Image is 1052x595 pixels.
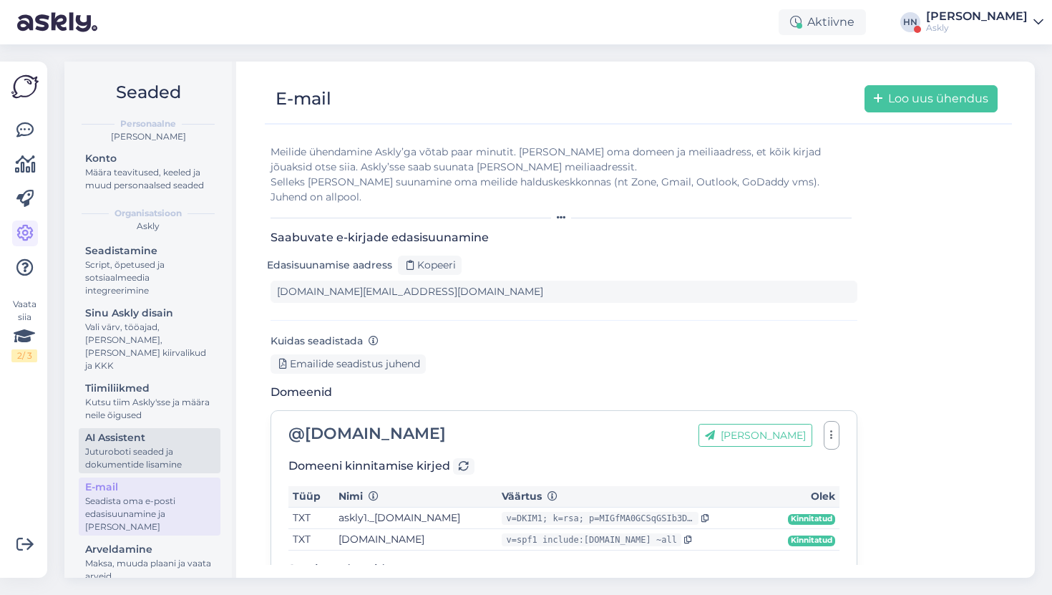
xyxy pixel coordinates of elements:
a: KontoMäära teavitused, keeled ja muud personaalsed seaded [79,149,220,194]
div: [DOMAIN_NAME] [288,426,446,442]
div: Konto [85,151,214,166]
span: Kinnitatud [788,514,835,526]
div: Askly [926,22,1028,34]
th: Olek [769,486,839,508]
div: E-mail [276,85,331,112]
div: Vaata siia [11,298,37,362]
div: Askly [76,220,220,233]
a: TiimiliikmedKutsu tiim Askly'sse ja määra neile õigused [79,379,220,424]
div: Tiimiliikmed [85,381,214,396]
td: TXT [288,529,334,551]
h3: Saatja aadressid [288,562,839,576]
div: [PERSON_NAME] [926,11,1028,22]
a: ArveldamineMaksa, muuda plaani ja vaata arveid [79,540,220,585]
div: Emailide seadistus juhend [271,354,426,374]
h3: Domeeni kinnitamise kirjed [288,458,839,475]
input: 123-support-example@customer-support.askly.me [271,281,857,303]
b: Organisatsioon [115,207,182,220]
img: Askly Logo [11,73,39,100]
h3: Domeenid [271,385,857,399]
div: Seadista oma e-posti edasisuunamine ja [PERSON_NAME] [85,495,214,533]
div: Sinu Askly disain [85,306,214,321]
th: Nimi [334,486,497,508]
div: AI Assistent [85,430,214,445]
div: Maksa, muuda plaani ja vaata arveid [85,557,214,583]
div: [PERSON_NAME] [76,130,220,143]
div: Vali värv, tööajad, [PERSON_NAME], [PERSON_NAME] kiirvalikud ja KKK [85,321,214,372]
div: Määra teavitused, keeled ja muud personaalsed seaded [85,166,214,192]
label: Edasisuunamise aadress [267,258,392,273]
td: askly1._[DOMAIN_NAME] [334,508,497,529]
th: Tüüp [288,486,334,508]
div: Kopeeri [398,256,462,275]
a: [PERSON_NAME]Askly [926,11,1043,34]
div: Kutsu tiim Askly'sse ja määra neile õigused [85,396,214,422]
div: HN [900,12,920,32]
th: Väärtus [497,486,769,508]
h3: Saabuvate e-kirjade edasisuunamine [271,231,857,244]
span: Kinnitatud [788,536,835,547]
div: Arveldamine [85,542,214,557]
b: Personaalne [120,117,176,130]
button: Loo uus ühendus [865,85,998,112]
a: SeadistamineScript, õpetused ja sotsiaalmeedia integreerimine [79,241,220,299]
a: E-mailSeadista oma e-posti edasisuunamine ja [PERSON_NAME] [79,478,220,536]
div: E-mail [85,480,214,495]
div: v=DKIM1; k=rsa; p=MIGfMA0GCSqGSIb3DQEBAQUAA4GNADCBiQKBgQC2qzVgkfC36lMscpGjIjOW3s3RbKpfSVjd7E/pcWv... [502,512,698,525]
div: 2 / 3 [11,349,37,362]
div: v=spf1 include:[DOMAIN_NAME] ~all [502,533,681,546]
a: AI AssistentJuturoboti seaded ja dokumentide lisamine [79,428,220,473]
td: TXT [288,508,334,529]
label: Kuidas seadistada [271,334,379,349]
div: Seadistamine [85,243,214,258]
button: [PERSON_NAME] [698,424,812,447]
h2: Seaded [76,79,220,106]
div: Juturoboti seaded ja dokumentide lisamine [85,445,214,471]
a: Sinu Askly disainVali värv, tööajad, [PERSON_NAME], [PERSON_NAME] kiirvalikud ja KKK [79,304,220,374]
div: Meilide ühendamine Askly’ga võtab paar minutit. [PERSON_NAME] oma domeen ja meiliaadress, et kõik... [271,145,857,205]
span: @ [288,424,305,443]
div: Aktiivne [779,9,866,35]
div: Script, õpetused ja sotsiaalmeedia integreerimine [85,258,214,297]
td: [DOMAIN_NAME] [334,529,497,551]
